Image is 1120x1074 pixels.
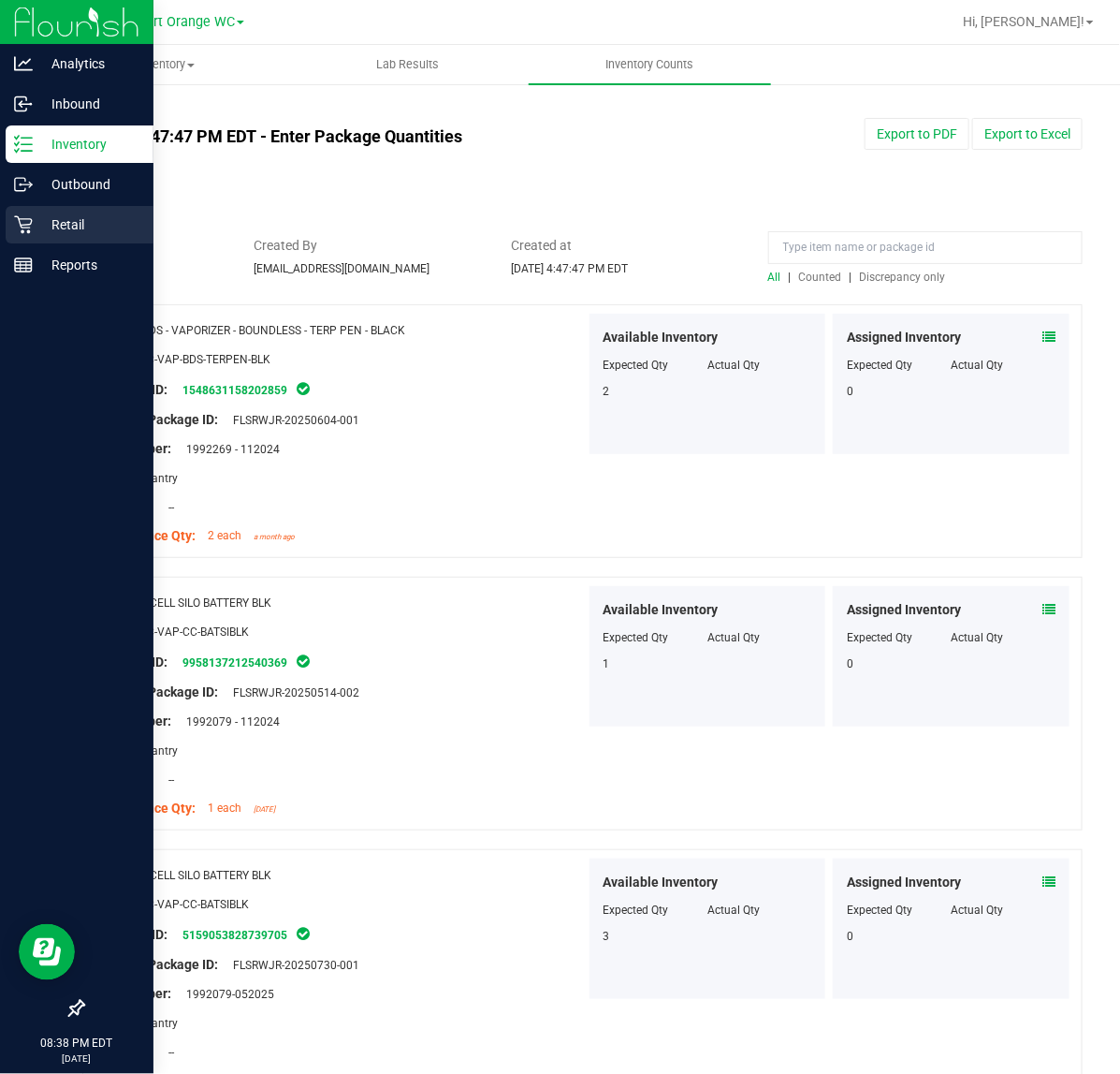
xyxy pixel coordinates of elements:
span: Pantry [135,744,178,758]
span: a month ago [254,533,295,541]
div: Expected Qty [847,902,951,919]
span: -- [159,1046,174,1059]
span: FLSRWJR-20250514-002 [224,686,359,699]
span: Assigned Inventory [847,873,961,892]
div: 0 [847,655,951,672]
inline-svg: Reports [14,256,33,274]
div: Actual Qty [952,357,1055,374]
span: Available Inventory [604,873,719,892]
span: ACC-VAP-CC-BATSIBLK [132,898,249,911]
span: 1992079 - 112024 [177,715,280,728]
inline-svg: Inbound [14,95,33,113]
span: Actual Qty [707,359,760,372]
span: CCELL SILO BATTERY BLK [142,596,271,610]
span: Expected Qty [604,631,669,644]
span: All [768,271,781,284]
p: Inventory [33,133,145,155]
inline-svg: Outbound [14,175,33,194]
span: Status [82,236,225,256]
span: | [850,271,852,284]
a: Inventory [45,45,287,84]
span: Original Package ID: [97,957,218,972]
inline-svg: Retail [14,215,33,234]
div: Actual Qty [952,902,1055,919]
a: Counted [794,271,850,284]
span: Available Inventory [604,328,719,347]
span: | [789,271,792,284]
span: Port Orange WC [138,14,235,30]
span: ACC-VAP-CC-BATSIBLK [132,625,249,639]
input: Type item name or package id [768,231,1083,264]
span: In Sync [295,652,312,670]
a: 5159053828739705 [182,929,287,942]
span: BDS - VAPORIZER - BOUNDLESS - TERP PEN - BLACK [142,324,405,337]
span: Inventory [46,56,286,73]
span: Actual Qty [707,631,760,644]
span: Created By [254,236,483,256]
span: Available Inventory [604,600,719,620]
span: Expected Qty [604,904,669,917]
span: 1 each [208,802,241,815]
span: Pantry [135,472,178,485]
span: Assigned Inventory [847,328,961,347]
p: Outbound [33,173,145,196]
span: [DATE] [254,805,275,814]
div: 0 [847,928,951,945]
p: Inbound [33,93,145,115]
a: Lab Results [287,45,530,84]
a: All [768,271,789,284]
span: 1 [604,657,610,670]
a: 9958137212540369 [182,656,287,669]
inline-svg: Inventory [14,135,33,154]
p: [DATE] [8,1052,145,1066]
span: 3 [604,930,610,943]
span: Pantry [135,1017,178,1030]
span: [DATE] 4:47:47 PM EDT [511,262,628,275]
span: In Sync [295,379,312,398]
p: Analytics [33,52,145,75]
button: Export to Excel [972,118,1083,150]
span: -- [159,773,174,787]
p: Retail [33,213,145,236]
span: Inventory Counts [580,56,719,73]
span: ACC-VAP-BDS-TERPEN-BLK [132,353,270,366]
span: Original Package ID: [97,684,218,699]
div: 0 [847,383,951,400]
a: Discrepancy only [855,271,946,284]
span: FLSRWJR-20250604-001 [224,414,359,427]
span: 2 [604,385,610,398]
h4: [DATE] 4:47:47 PM EDT - Enter Package Quantities [82,127,654,146]
p: 08:38 PM EDT [8,1035,145,1052]
span: Lab Results [351,56,464,73]
span: Original Package ID: [97,412,218,427]
span: Expected Qty [604,359,669,372]
span: CCELL SILO BATTERY BLK [142,869,271,882]
div: Expected Qty [847,629,951,646]
inline-svg: Analytics [14,54,33,73]
span: 1992269 - 112024 [177,443,280,456]
button: Export to PDF [865,118,969,150]
a: Inventory Counts [529,45,771,84]
span: 2 each [208,529,241,542]
span: Counted [799,271,842,284]
div: Expected Qty [847,357,951,374]
span: [EMAIL_ADDRESS][DOMAIN_NAME] [254,262,429,275]
span: 1992079-052025 [177,988,274,1001]
span: FLSRWJR-20250730-001 [224,959,359,972]
a: 1548631158202859 [182,384,287,397]
span: Discrepancy only [860,271,946,284]
span: -- [159,501,174,514]
span: In Sync [295,924,312,943]
iframe: Resource center [19,924,75,980]
span: Hi, [PERSON_NAME]! [963,14,1084,29]
p: Reports [33,254,145,276]
span: Assigned Inventory [847,600,961,620]
span: Created at [511,236,740,256]
span: Actual Qty [707,904,760,917]
div: Actual Qty [952,629,1055,646]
